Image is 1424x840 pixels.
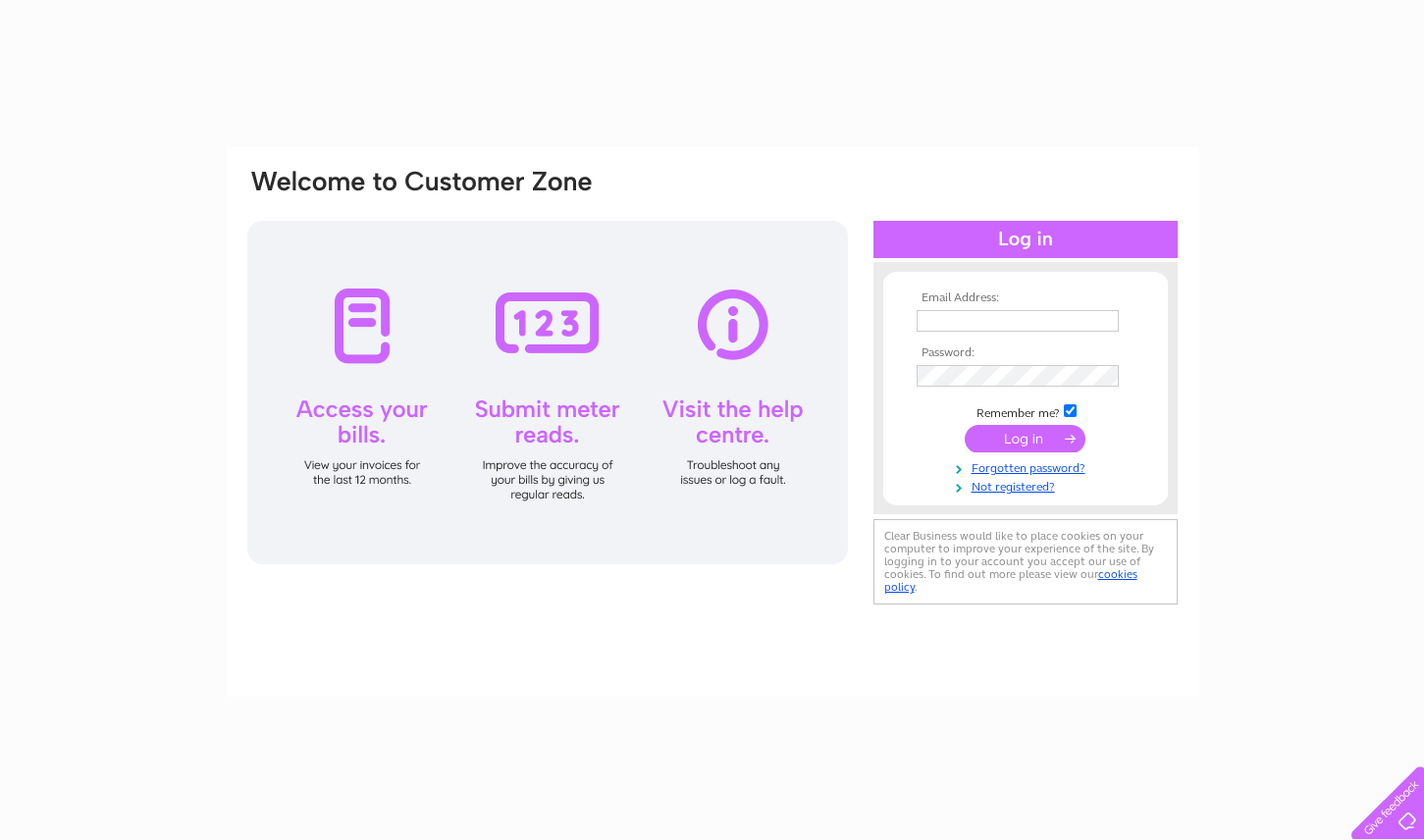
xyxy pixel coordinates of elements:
[884,567,1137,594] a: cookies policy
[917,476,1139,495] a: Not registered?
[917,457,1139,476] a: Forgotten password?
[965,425,1085,452] input: Submit
[912,291,1139,305] th: Email Address:
[912,401,1139,421] td: Remember me?
[873,519,1178,604] div: Clear Business would like to place cookies on your computer to improve your experience of the sit...
[912,346,1139,360] th: Password:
